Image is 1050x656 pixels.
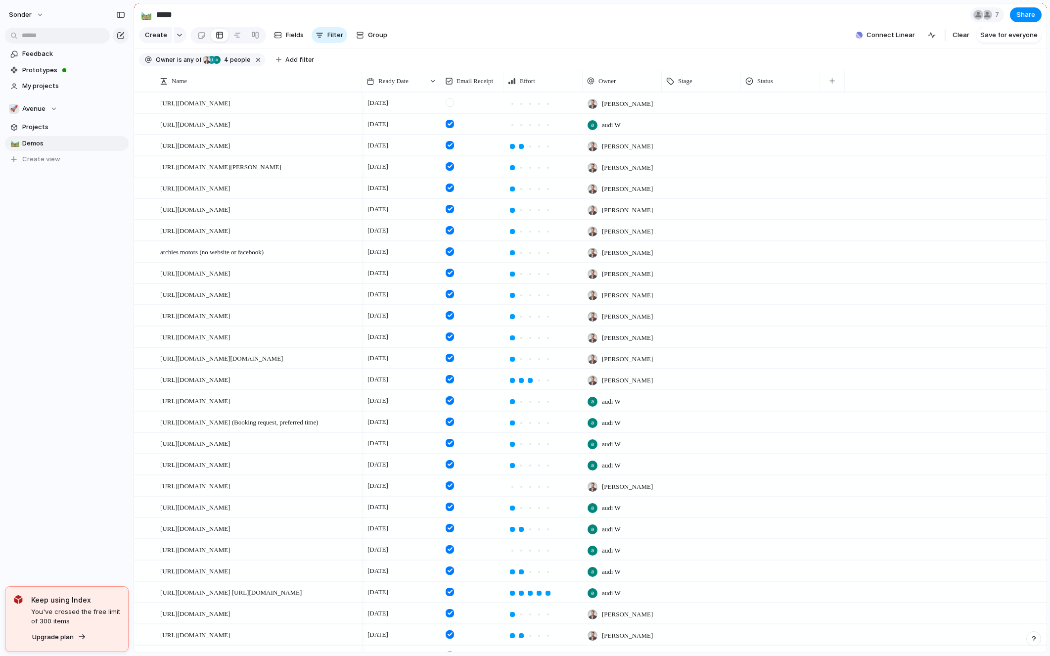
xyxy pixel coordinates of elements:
[286,30,304,40] span: Fields
[4,7,49,23] button: sonder
[602,141,653,151] span: [PERSON_NAME]
[29,630,89,644] button: Upgrade plan
[953,30,969,40] span: Clear
[602,205,653,215] span: [PERSON_NAME]
[365,225,391,236] span: [DATE]
[31,595,120,605] span: Keep using Index
[22,154,60,164] span: Create view
[457,76,493,86] span: Email Receipt
[365,565,391,577] span: [DATE]
[141,8,152,21] div: 🛤️
[867,30,915,40] span: Connect Linear
[602,99,653,109] span: [PERSON_NAME]
[365,161,391,173] span: [DATE]
[602,163,653,173] span: [PERSON_NAME]
[602,439,621,449] span: audi W
[160,288,230,300] span: [URL][DOMAIN_NAME]
[160,331,230,342] span: [URL][DOMAIN_NAME]
[160,182,230,193] span: [URL][DOMAIN_NAME]
[365,416,391,428] span: [DATE]
[602,227,653,236] span: [PERSON_NAME]
[327,30,343,40] span: Filter
[160,480,230,491] span: [URL][DOMAIN_NAME]
[221,55,250,64] span: people
[602,609,653,619] span: [PERSON_NAME]
[160,522,230,534] span: [URL][DOMAIN_NAME]
[378,76,409,86] span: Ready Date
[138,7,154,23] button: 🛤️
[602,546,621,556] span: audi W
[160,310,230,321] span: [URL][DOMAIN_NAME]
[368,30,387,40] span: Group
[602,461,621,470] span: audi W
[980,30,1038,40] span: Save for everyone
[160,416,319,427] span: [URL][DOMAIN_NAME] (Booking request, preferred time)
[5,101,129,116] button: 🚀Avenue
[1010,7,1042,22] button: Share
[312,27,347,43] button: Filter
[365,459,391,470] span: [DATE]
[365,629,391,641] span: [DATE]
[852,28,919,43] button: Connect Linear
[602,312,653,322] span: [PERSON_NAME]
[160,501,230,513] span: [URL][DOMAIN_NAME]
[22,139,125,148] span: Demos
[365,267,391,279] span: [DATE]
[602,631,653,641] span: [PERSON_NAME]
[365,395,391,407] span: [DATE]
[160,374,230,385] span: [URL][DOMAIN_NAME]
[160,459,230,470] span: [URL][DOMAIN_NAME]
[5,47,129,61] a: Feedback
[177,55,182,64] span: is
[285,55,314,64] span: Add filter
[145,30,167,40] span: Create
[602,375,653,385] span: [PERSON_NAME]
[160,437,230,449] span: [URL][DOMAIN_NAME]
[22,122,125,132] span: Projects
[160,629,230,640] span: [URL][DOMAIN_NAME]
[602,503,621,513] span: audi W
[32,632,74,642] span: Upgrade plan
[160,246,264,257] span: archies motors (no website or facebook)
[365,203,391,215] span: [DATE]
[365,97,391,109] span: [DATE]
[160,118,230,130] span: [URL][DOMAIN_NAME]
[5,136,129,151] a: 🛤️Demos
[365,140,391,151] span: [DATE]
[757,76,773,86] span: Status
[351,27,392,43] button: Group
[520,76,535,86] span: Effort
[160,608,230,619] span: [URL][DOMAIN_NAME]
[365,288,391,300] span: [DATE]
[995,10,1002,20] span: 7
[160,203,230,215] span: [URL][DOMAIN_NAME]
[31,607,120,626] span: You've crossed the free limit of 300 items
[270,27,308,43] button: Fields
[22,104,46,114] span: Avenue
[602,482,653,492] span: [PERSON_NAME]
[182,55,201,64] span: any of
[160,161,281,172] span: [URL][DOMAIN_NAME][PERSON_NAME]
[10,138,17,149] div: 🛤️
[602,354,653,364] span: [PERSON_NAME]
[5,63,129,78] a: Prototypes
[602,269,653,279] span: [PERSON_NAME]
[175,54,203,65] button: isany of
[221,56,230,63] span: 4
[9,104,19,114] div: 🚀
[365,437,391,449] span: [DATE]
[602,184,653,194] span: [PERSON_NAME]
[365,331,391,343] span: [DATE]
[172,76,187,86] span: Name
[365,352,391,364] span: [DATE]
[602,248,653,258] span: [PERSON_NAME]
[202,54,252,65] button: 4 people
[160,586,302,598] span: [URL][DOMAIN_NAME] [URL][DOMAIN_NAME]
[1016,10,1035,20] span: Share
[22,65,125,75] span: Prototypes
[365,182,391,194] span: [DATE]
[365,522,391,534] span: [DATE]
[365,480,391,492] span: [DATE]
[5,120,129,135] a: Projects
